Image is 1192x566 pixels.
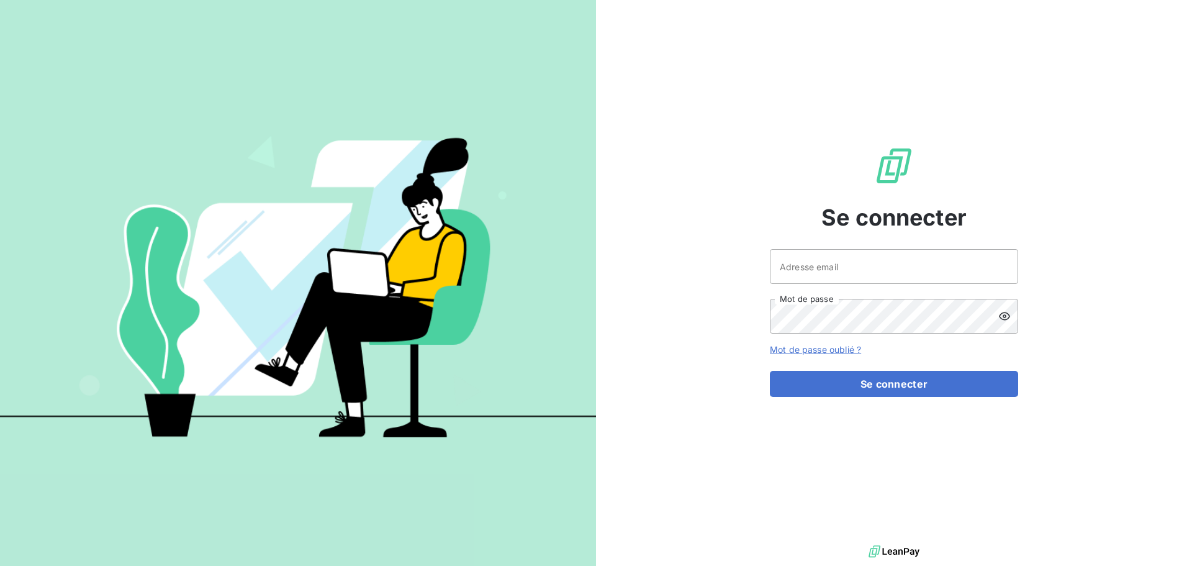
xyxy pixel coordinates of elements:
a: Mot de passe oublié ? [770,344,861,355]
img: Logo LeanPay [874,146,914,186]
button: Se connecter [770,371,1018,397]
img: logo [869,542,919,561]
input: placeholder [770,249,1018,284]
span: Se connecter [821,201,967,234]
